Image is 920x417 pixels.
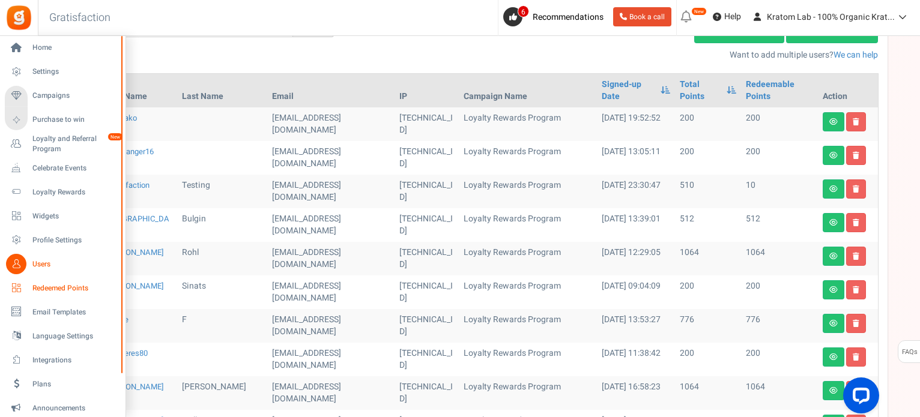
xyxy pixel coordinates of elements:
[105,280,163,292] a: [PERSON_NAME]
[105,381,163,392] a: [PERSON_NAME]
[829,152,838,159] i: View details
[100,74,177,107] th: First Name
[5,278,120,298] a: Redeemed Points
[597,275,675,309] td: [DATE] 09:04:09
[5,62,120,82] a: Settings
[177,275,267,309] td: Sinats
[395,208,459,242] td: [TECHNICAL_ID]
[675,376,742,410] td: 1064
[691,7,707,16] em: New
[267,208,395,242] td: customer
[5,4,32,31] img: Gratisfaction
[32,283,117,293] span: Redeemed Points
[395,275,459,309] td: [TECHNICAL_ID]
[834,49,878,61] a: We can help
[5,302,120,322] a: Email Templates
[853,219,859,226] i: Delete user
[267,175,395,208] td: customer
[177,175,267,208] td: testing
[395,309,459,343] td: [TECHNICAL_ID]
[459,141,597,175] td: Loyalty Rewards Program
[32,403,117,413] span: Announcements
[459,376,597,410] td: Loyalty Rewards Program
[5,206,120,226] a: Widgets
[32,259,117,269] span: Users
[5,374,120,394] a: Plans
[267,376,395,410] td: customer
[741,107,817,141] td: 200
[32,115,117,125] span: Purchase to win
[853,152,859,159] i: Delete user
[741,309,817,343] td: 776
[5,182,120,202] a: Loyalty Rewards
[459,107,597,141] td: Loyalty Rewards Program
[32,163,117,173] span: Celebrate Events
[675,309,742,343] td: 776
[177,376,267,410] td: [PERSON_NAME]
[105,247,163,258] a: [PERSON_NAME]
[395,175,459,208] td: [TECHNICAL_ID]
[741,175,817,208] td: 10
[459,208,597,242] td: Loyalty Rewards Program
[597,242,675,275] td: [DATE] 12:29:05
[829,353,838,361] i: View details
[675,343,742,376] td: 200
[177,242,267,275] td: Rohl
[459,74,597,107] th: Campaign Name
[32,379,117,389] span: Plans
[267,343,395,376] td: customer
[721,11,741,23] span: Help
[675,107,742,141] td: 200
[680,79,721,103] a: Total Points
[459,242,597,275] td: Loyalty Rewards Program
[853,185,859,193] i: Delete user
[267,141,395,175] td: customer
[5,86,120,106] a: Campaigns
[853,286,859,293] i: Delete user
[853,253,859,260] i: Delete user
[105,213,169,236] a: [GEOGRAPHIC_DATA]
[267,107,395,141] td: customer
[597,376,675,410] td: [DATE] 16:58:23
[597,208,675,242] td: [DATE] 13:39:01
[597,175,675,208] td: [DATE] 23:30:47
[5,230,120,250] a: Profile Settings
[459,175,597,208] td: Loyalty Rewards Program
[459,309,597,343] td: Loyalty Rewards Program
[818,74,878,107] th: Action
[741,343,817,376] td: 200
[32,307,117,317] span: Email Templates
[675,141,742,175] td: 200
[459,275,597,309] td: Loyalty Rewards Program
[597,309,675,343] td: [DATE] 13:53:27
[829,118,838,125] i: View details
[32,331,117,341] span: Language Settings
[105,179,150,191] a: Gratisfaction
[267,275,395,309] td: customer
[901,341,918,364] span: FAQs
[741,242,817,275] td: 1064
[741,275,817,309] td: 200
[829,253,838,260] i: View details
[829,320,838,327] i: View details
[853,118,859,125] i: Delete user
[675,208,742,242] td: 512
[36,6,124,30] h3: Gratisfaction
[853,353,859,361] i: Delete user
[32,67,117,77] span: Settings
[177,309,267,343] td: F
[32,134,120,154] span: Loyalty and Referral Program
[829,185,838,193] i: View details
[5,350,120,370] a: Integrations
[5,326,120,346] a: Language Settings
[597,141,675,175] td: [DATE] 13:05:11
[853,320,859,327] i: Delete user
[267,309,395,343] td: customer
[105,347,148,359] a: nickveres80
[107,133,123,141] em: New
[597,343,675,376] td: [DATE] 11:38:42
[32,91,117,101] span: Campaigns
[829,219,838,226] i: View details
[503,7,608,26] a: 6 Recommendations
